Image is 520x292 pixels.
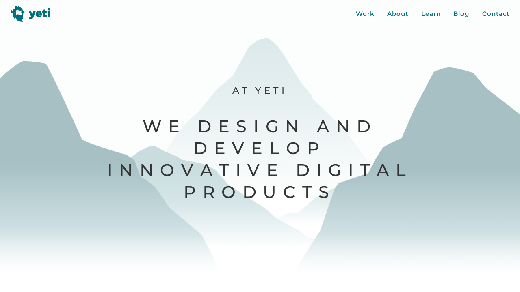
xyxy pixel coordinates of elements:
[453,9,469,19] a: Blog
[11,6,51,22] img: Yeti logo
[356,9,375,19] a: Work
[421,9,441,19] a: Learn
[396,159,413,181] span: l
[107,159,119,181] span: I
[482,9,509,19] a: Contact
[387,9,408,19] a: About
[119,159,140,181] span: n
[106,85,413,97] p: At Yeti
